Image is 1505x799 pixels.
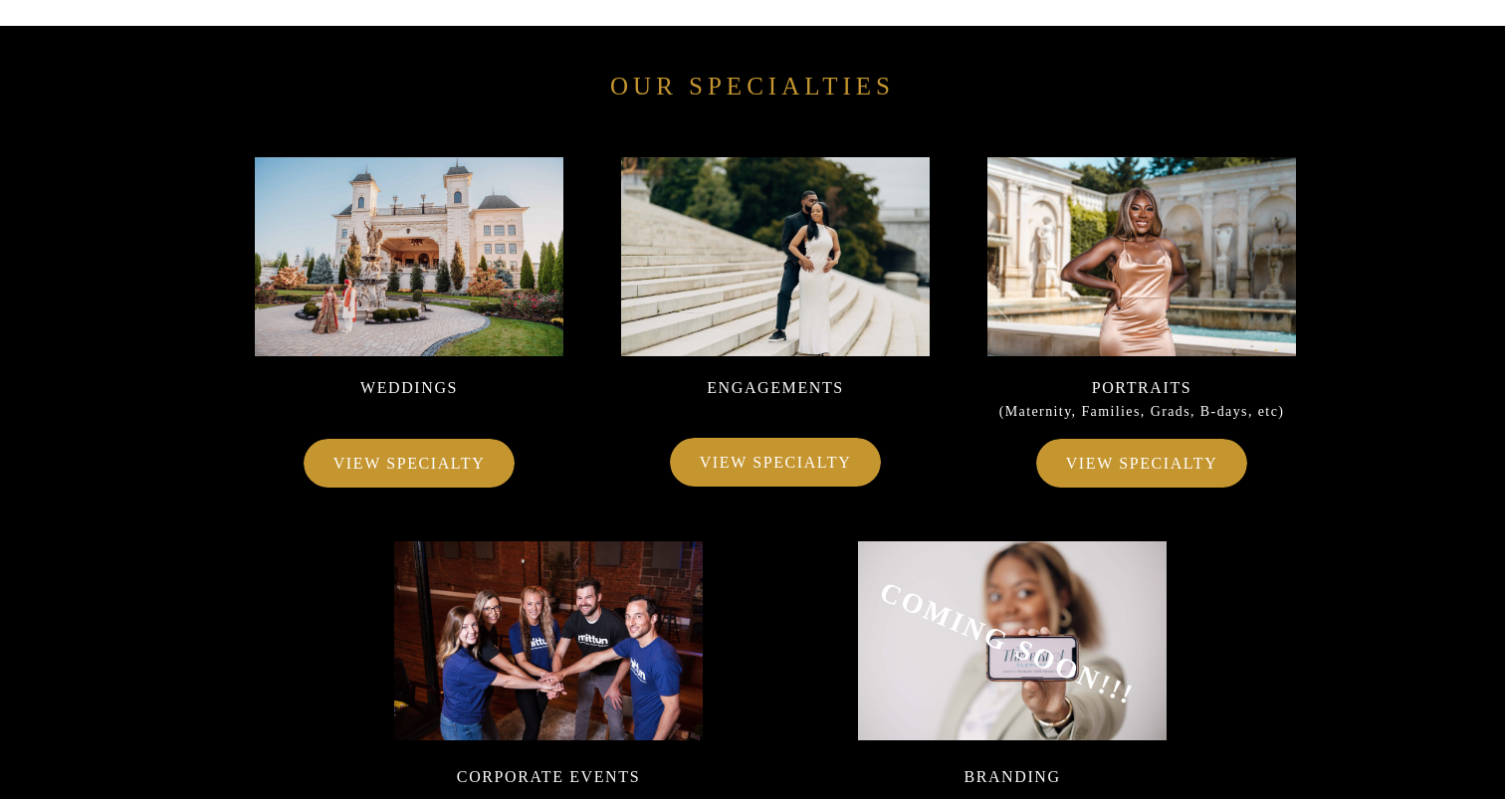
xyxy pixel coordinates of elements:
[670,373,881,405] p: ENGAGEMENTS
[691,448,860,476] a: VIEW SPECIALTY
[324,449,494,477] a: VIEW SPECIALTY
[987,399,1296,431] p: (Maternity, Families, Grads, B-days, etc)
[987,373,1296,405] p: PORTRAITS
[876,575,1140,710] b: COMING SOON!!!
[1057,449,1226,477] a: VIEW SPECIALTY
[586,67,919,105] h2: Our Specialties
[907,762,1118,794] p: BRANDING
[443,762,654,794] p: CORPORATE EVENTS
[304,373,515,405] p: WEDDINGS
